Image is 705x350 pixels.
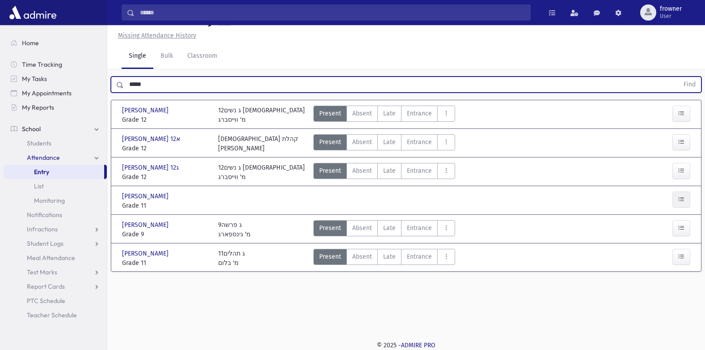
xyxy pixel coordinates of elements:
[4,251,107,265] a: Meal Attendance
[660,13,682,20] span: User
[383,109,396,118] span: Late
[27,254,75,262] span: Meal Attendance
[4,279,107,294] a: Report Cards
[122,134,182,144] span: [PERSON_NAME] א12
[27,282,65,290] span: Report Cards
[122,230,209,239] span: Grade 9
[122,144,209,153] span: Grade 12
[218,249,245,268] div: 11ג תהלים מ' בלום
[122,249,170,258] span: [PERSON_NAME]
[34,182,44,190] span: List
[4,100,107,115] a: My Reports
[383,137,396,147] span: Late
[407,166,432,175] span: Entrance
[352,109,372,118] span: Absent
[22,89,72,97] span: My Appointments
[122,163,181,172] span: [PERSON_NAME] ג12
[34,168,49,176] span: Entry
[27,139,51,147] span: Students
[135,4,530,21] input: Search
[27,239,63,248] span: Student Logs
[383,223,396,233] span: Late
[313,163,455,182] div: AttTypes
[218,134,298,153] div: [DEMOGRAPHIC_DATA] קהלת [PERSON_NAME]
[218,106,305,124] div: 12ג נשים [DEMOGRAPHIC_DATA] מ' ווייסברג
[4,150,107,165] a: Attendance
[122,106,170,115] span: [PERSON_NAME]
[407,109,432,118] span: Entrance
[114,32,196,39] a: Missing Attendance History
[34,196,65,205] span: Monitoring
[4,36,107,50] a: Home
[4,208,107,222] a: Notifications
[319,137,341,147] span: Present
[352,252,372,261] span: Absent
[27,154,60,162] span: Attendance
[4,57,107,72] a: Time Tracking
[122,44,153,69] a: Single
[352,166,372,175] span: Absent
[27,311,77,319] span: Teacher Schedule
[22,103,54,111] span: My Reports
[352,137,372,147] span: Absent
[122,115,209,124] span: Grade 12
[27,211,62,219] span: Notifications
[22,125,41,133] span: School
[4,265,107,279] a: Test Marks
[319,252,341,261] span: Present
[678,77,701,92] button: Find
[4,308,107,322] a: Teacher Schedule
[407,137,432,147] span: Entrance
[118,32,196,39] u: Missing Attendance History
[313,134,455,153] div: AttTypes
[218,163,305,182] div: 12ג נשים [DEMOGRAPHIC_DATA] מ' ווייסברג
[352,223,372,233] span: Absent
[153,44,180,69] a: Bulk
[22,60,62,68] span: Time Tracking
[319,223,341,233] span: Present
[313,220,455,239] div: AttTypes
[383,166,396,175] span: Late
[122,172,209,182] span: Grade 12
[4,179,107,193] a: List
[180,44,224,69] a: Classroom
[27,297,65,305] span: PTC Schedule
[122,258,209,268] span: Grade 11
[4,72,107,86] a: My Tasks
[407,252,432,261] span: Entrance
[313,106,455,124] div: AttTypes
[22,39,39,47] span: Home
[319,166,341,175] span: Present
[27,268,57,276] span: Test Marks
[4,122,107,136] a: School
[4,294,107,308] a: PTC Schedule
[122,192,170,201] span: [PERSON_NAME]
[122,341,691,350] div: © 2025 -
[4,86,107,100] a: My Appointments
[7,4,59,21] img: AdmirePro
[383,252,396,261] span: Late
[122,220,170,230] span: [PERSON_NAME]
[218,220,251,239] div: 9ג פרשה מ' גינספארג
[4,193,107,208] a: Monitoring
[407,223,432,233] span: Entrance
[4,222,107,236] a: Infractions
[660,5,682,13] span: frowner
[319,109,341,118] span: Present
[27,225,58,233] span: Infractions
[122,201,209,210] span: Grade 11
[313,249,455,268] div: AttTypes
[22,75,47,83] span: My Tasks
[4,165,104,179] a: Entry
[4,136,107,150] a: Students
[4,236,107,251] a: Student Logs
